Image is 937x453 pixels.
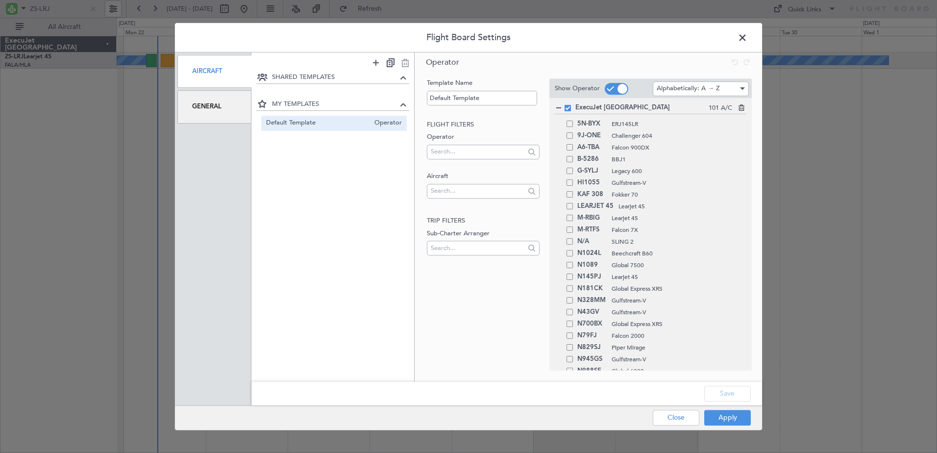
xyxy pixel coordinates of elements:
label: Show Operator [555,84,600,94]
span: 101 A/C [709,103,732,113]
span: Gulfstream-V [612,308,746,317]
span: Operator [426,57,459,68]
span: SHARED TEMPLATES [272,73,398,82]
span: Global Express XRS [612,320,746,328]
span: Learjet 45 [612,273,746,281]
label: Template Name [427,78,539,88]
span: Falcon 2000 [612,331,746,340]
span: MY TEMPLATES [272,100,398,109]
div: General [177,90,251,123]
span: N988SE [577,365,607,377]
span: 5N-BYX [577,118,607,130]
header: Flight Board Settings [175,23,762,52]
span: SLING 2 [612,237,746,246]
span: N829SJ [577,342,607,353]
input: Search... [431,183,524,198]
span: Global 6000 [612,367,746,376]
span: M-RTFS [577,224,607,236]
span: N1024L [577,248,607,259]
button: Apply [704,410,751,426]
span: HI1055 [577,177,607,189]
span: Default Template [266,118,370,128]
span: B-5286 [577,153,607,165]
span: N1089 [577,259,607,271]
span: Gulfstream-V [612,178,746,187]
span: N43GV [577,306,607,318]
span: ERJ145LR [612,120,746,128]
span: Global Express XRS [612,284,746,293]
h2: Flight filters [427,120,539,130]
label: Aircraft [427,172,539,181]
span: Learjet 45 [618,202,746,211]
span: Falcon 7X [612,226,746,234]
span: LEARJET 45 [577,201,614,212]
span: Gulfstream-V [612,355,746,364]
label: Sub-Charter Arranger [427,229,539,239]
button: Close [653,410,699,426]
span: N700BX [577,318,607,330]
span: A6-TBA [577,142,607,153]
span: N145PJ [577,271,607,283]
span: N79FJ [577,330,607,342]
input: Search... [431,144,524,159]
span: KAF 308 [577,189,607,201]
span: Gulfstream-V [612,296,746,305]
span: N/A [577,236,607,248]
span: Legacy 600 [612,167,746,176]
h2: Trip filters [427,216,539,226]
label: Operator [427,132,539,142]
span: Falcon 900DX [612,143,746,152]
span: Alphabetically: A → Z [657,84,720,93]
span: M-RBIG [577,212,607,224]
input: Search... [431,241,524,255]
span: Fokker 70 [612,190,746,199]
span: Challenger 604 [612,131,746,140]
span: 9J-ONE [577,130,607,142]
span: Operator [370,118,402,128]
span: N328MM [577,295,607,306]
span: Piper Mirage [612,343,746,352]
span: Global 7500 [612,261,746,270]
span: N181CK [577,283,607,295]
span: G-SYLJ [577,165,607,177]
span: BBJ1 [612,155,746,164]
span: Beechcraft B60 [612,249,746,258]
span: Learjet 45 [612,214,746,223]
div: Aircraft [177,55,251,88]
span: ExecuJet [GEOGRAPHIC_DATA] [575,103,709,113]
span: N945GS [577,353,607,365]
